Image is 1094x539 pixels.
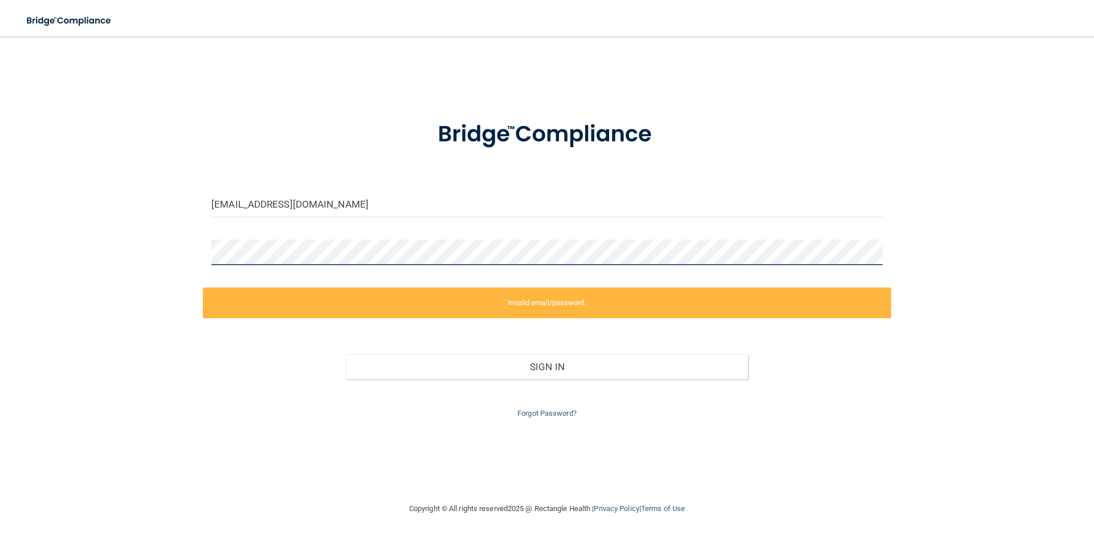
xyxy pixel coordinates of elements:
label: Invalid email/password. [203,287,891,318]
a: Forgot Password? [517,409,577,418]
button: Sign In [346,354,749,379]
img: bridge_compliance_login_screen.278c3ca4.svg [414,105,680,164]
input: Email [211,192,883,217]
a: Privacy Policy [594,504,639,513]
a: Terms of Use [641,504,685,513]
img: bridge_compliance_login_screen.278c3ca4.svg [17,9,122,33]
iframe: Drift Widget Chat Controller [897,458,1080,504]
div: Copyright © All rights reserved 2025 @ Rectangle Health | | [339,491,755,527]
